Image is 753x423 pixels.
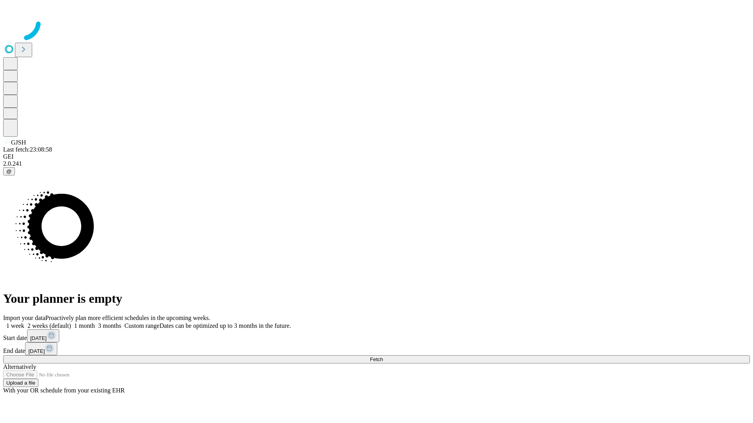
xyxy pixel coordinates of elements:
[370,356,383,362] span: Fetch
[3,146,52,153] span: Last fetch: 23:08:58
[45,315,210,321] span: Proactively plan more efficient schedules in the upcoming weeks.
[11,139,26,146] span: GJSH
[3,167,15,175] button: @
[98,322,121,329] span: 3 months
[27,322,71,329] span: 2 weeks (default)
[3,363,36,370] span: Alternatively
[3,329,750,342] div: Start date
[74,322,95,329] span: 1 month
[3,291,750,306] h1: Your planner is empty
[28,348,45,354] span: [DATE]
[6,168,12,174] span: @
[6,322,24,329] span: 1 week
[3,315,45,321] span: Import your data
[27,329,59,342] button: [DATE]
[3,153,750,160] div: GEI
[3,160,750,167] div: 2.0.241
[25,342,57,355] button: [DATE]
[3,379,38,387] button: Upload a file
[124,322,159,329] span: Custom range
[3,355,750,363] button: Fetch
[3,342,750,355] div: End date
[3,387,125,394] span: With your OR schedule from your existing EHR
[160,322,291,329] span: Dates can be optimized up to 3 months in the future.
[30,335,47,341] span: [DATE]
